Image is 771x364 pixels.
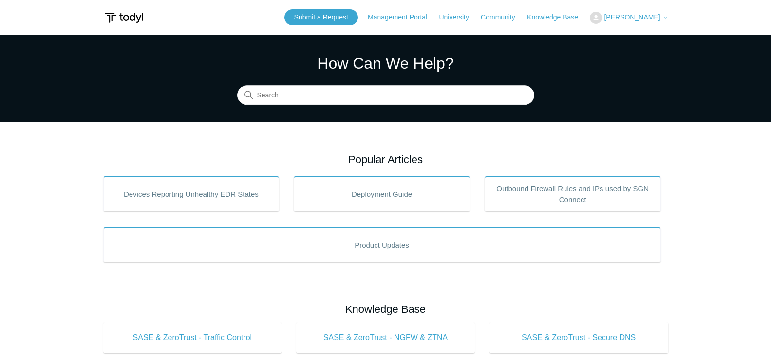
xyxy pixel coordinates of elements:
span: SASE & ZeroTrust - Secure DNS [504,332,654,344]
button: [PERSON_NAME] [590,12,668,24]
h2: Knowledge Base [103,301,668,317]
a: Devices Reporting Unhealthy EDR States [103,176,280,211]
h1: How Can We Help? [237,52,534,75]
a: SASE & ZeroTrust - Traffic Control [103,322,282,353]
span: SASE & ZeroTrust - NGFW & ZTNA [311,332,460,344]
img: Todyl Support Center Help Center home page [103,9,145,27]
span: [PERSON_NAME] [604,13,660,21]
h2: Popular Articles [103,152,668,168]
a: University [439,12,478,22]
a: Community [481,12,525,22]
a: Management Portal [368,12,437,22]
a: SASE & ZeroTrust - Secure DNS [489,322,668,353]
a: Submit a Request [284,9,358,25]
a: Knowledge Base [527,12,588,22]
span: SASE & ZeroTrust - Traffic Control [118,332,267,344]
a: Outbound Firewall Rules and IPs used by SGN Connect [485,176,661,211]
a: Product Updates [103,227,661,262]
a: Deployment Guide [294,176,470,211]
input: Search [237,86,534,105]
a: SASE & ZeroTrust - NGFW & ZTNA [296,322,475,353]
